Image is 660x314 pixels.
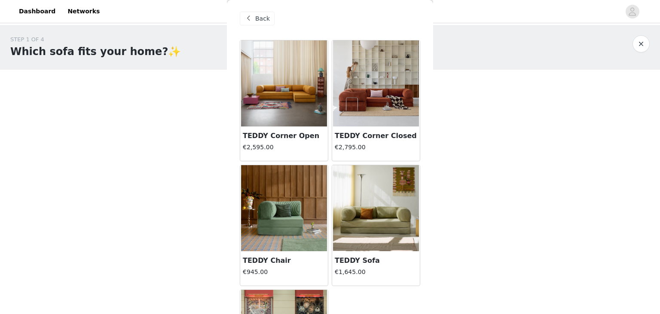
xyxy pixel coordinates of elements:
[243,143,325,152] h4: €2,595.00
[335,256,417,266] h3: TEDDY Sofa
[10,44,181,59] h1: Which sofa fits your home?✨
[10,35,181,44] div: STEP 1 OF 4
[255,14,270,23] span: Back
[335,143,417,152] h4: €2,795.00
[333,165,419,251] img: TEDDY Sofa
[62,2,105,21] a: Networks
[335,131,417,141] h3: TEDDY Corner Closed
[241,165,327,251] img: TEDDY Chair
[243,256,325,266] h3: TEDDY Chair
[14,2,61,21] a: Dashboard
[243,131,325,141] h3: TEDDY Corner Open
[628,5,636,18] div: avatar
[335,268,417,277] h4: €1,645.00
[333,40,419,126] img: TEDDY Corner Closed
[241,40,327,126] img: TEDDY Corner Open
[243,268,325,277] h4: €945.00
